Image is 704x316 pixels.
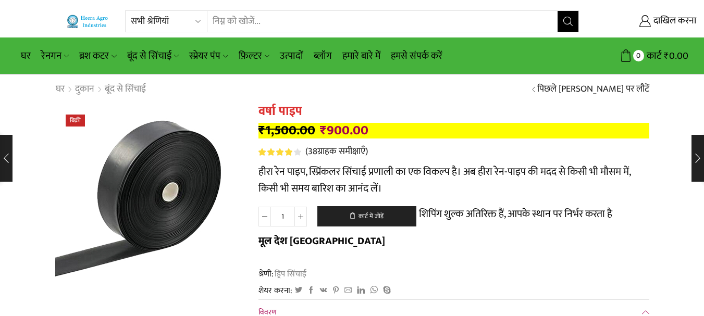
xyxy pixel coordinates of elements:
font: शेयर करना: [258,284,292,297]
input: उत्पाद गुणवत्ता [271,207,294,226]
font: ड्रिप सिंचाई [275,267,306,281]
font: स्प्रेयर पंप [189,48,220,64]
font: हमारे बारे में [342,48,380,64]
font: बिक्री [70,116,81,125]
font: घर [21,48,31,64]
a: दुकान [75,83,95,96]
a: बूंद से सिंचाई [122,44,184,68]
font: बूंद से सिंचाई [105,81,146,97]
a: ब्लॉग [308,44,337,68]
div: 5 में से 4.13 रेटिंग [258,148,301,156]
a: ड्रिप सिंचाई [274,267,306,281]
font: ₹ [664,48,669,64]
font: 900.00 [327,120,368,141]
font: ₹ [258,120,265,141]
font: बूंद से सिंचाई [127,48,171,64]
button: कार्ट में जोड़ें [317,206,416,227]
a: घर [55,83,65,96]
font: 0 [636,49,640,62]
a: फ़िल्टर [233,44,275,68]
font: ब्लॉग [314,48,332,64]
button: खोज बटन [558,11,578,32]
font: कार्ट में जोड़ें [359,211,384,221]
font: कार्ट [647,48,661,64]
a: दाखिल करना [595,12,696,31]
input: निम्न को खोजें... [207,11,557,32]
a: हमारे बारे में [337,44,386,68]
font: मूल देश [GEOGRAPHIC_DATA] [258,232,385,250]
font: हीरा रेन पाइप, स्प्रिंकलर सिंचाई प्रणाली का एक विकल्प है। अब हीरा रेन-पाइप की मदद से किसी भी मौसम... [258,163,631,197]
nav: ब्रेडक्रम्ब [55,83,146,96]
a: स्प्रेयर पंप [184,44,233,68]
a: (38ग्राहक समीक्षाएँ) [305,145,368,159]
a: बूंद से सिंचाई [104,83,146,96]
font: पिछले [PERSON_NAME] पर लौटें [537,81,649,97]
a: रेनगन [36,44,74,68]
a: उत्पादों [275,44,308,68]
font: वर्षा पाइप [258,101,302,122]
a: हमसे संपर्क करें [386,44,448,68]
font: दाखिल करना [653,13,696,29]
font: ( [305,144,308,159]
font: ब्रश कटर [79,48,109,64]
a: 0 कार्ट ₹0.00 [589,46,688,66]
font: 1,500.00 [265,120,315,141]
font: फ़िल्टर [239,48,262,64]
font: 38 [308,144,317,159]
font: उत्पादों [280,48,303,64]
font: ग्राहक समीक्षाएँ) [317,144,368,159]
font: 0.00 [669,48,688,64]
a: पिछले [PERSON_NAME] पर लौटें [537,83,649,96]
a: घर [16,44,36,68]
font: दुकान [75,81,94,97]
font: श्रेणी: [258,267,274,281]
font: घर [56,81,65,97]
a: ब्रश कटर [74,44,121,68]
font: रेनगन [41,48,61,64]
font: हमसे संपर्क करें [391,48,442,64]
font: ₹ [320,120,327,141]
font: शिपिंग शुल्क अतिरिक्त हैं, आपके स्थान पर निर्भर करता है [419,205,612,223]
